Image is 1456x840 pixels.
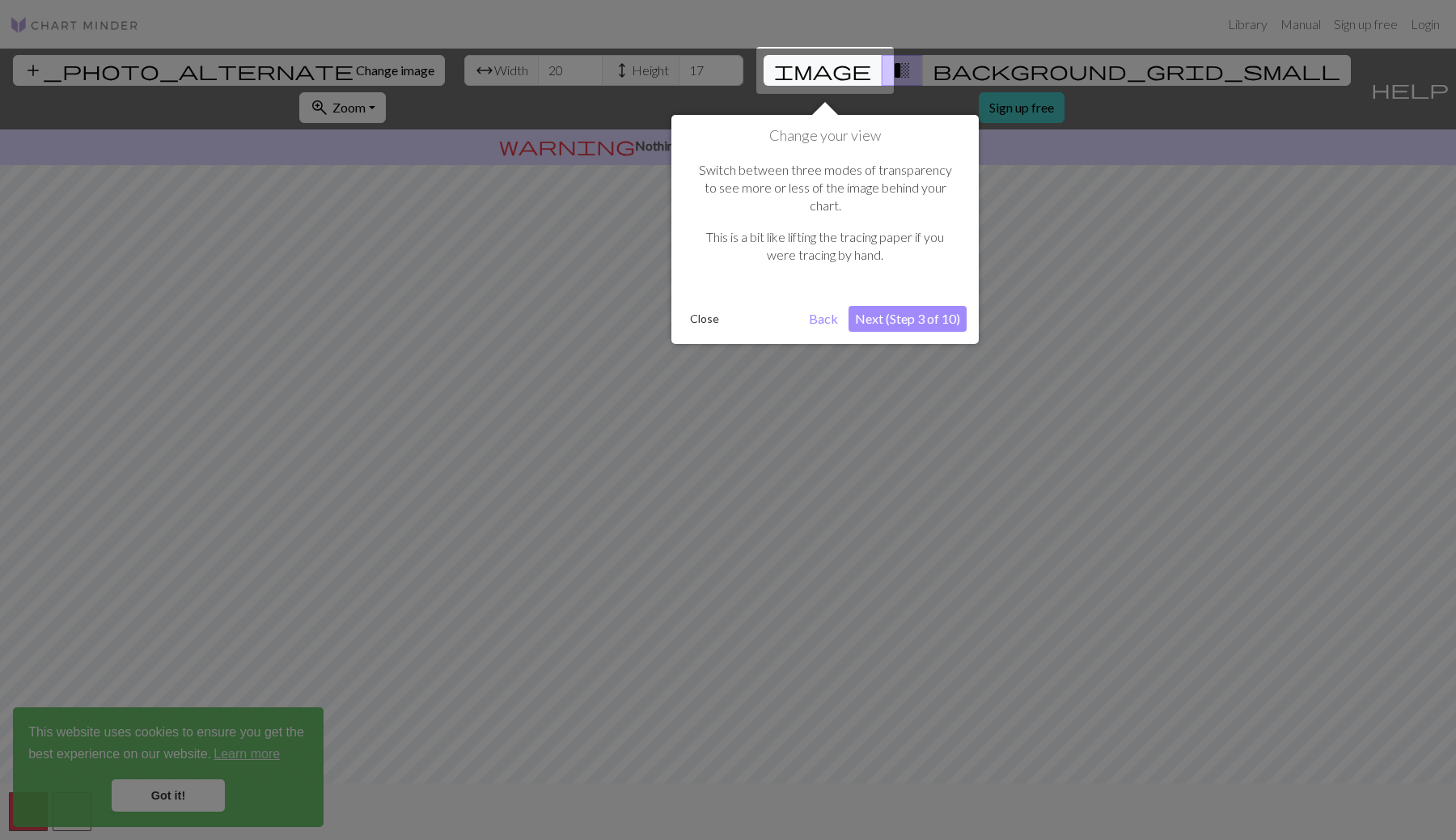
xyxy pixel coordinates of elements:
[692,161,959,215] p: Switch between three modes of transparency to see more or less of the image behind your chart.
[802,306,844,332] button: Back
[671,115,979,344] div: Change your view
[692,228,959,265] p: This is a bit like lifting the tracing paper if you were tracing by hand.
[684,127,967,145] h1: Change your view
[684,307,726,331] button: Close
[849,306,967,332] button: Next (Step 3 of 10)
